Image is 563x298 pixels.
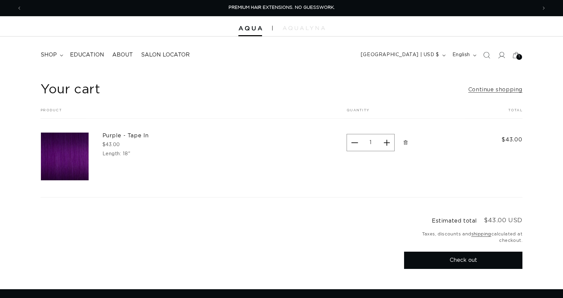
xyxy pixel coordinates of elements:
[404,231,522,244] small: Taxes, discounts and calculated at checkout.
[41,108,330,119] th: Product
[102,141,204,148] div: $43.00
[66,47,108,63] a: Education
[283,26,325,30] img: aqualyna.com
[471,232,491,236] a: shipping
[330,108,465,119] th: Quantity
[465,108,522,119] th: Total
[357,49,448,62] button: [GEOGRAPHIC_DATA] | USD $
[452,51,470,59] span: English
[108,47,137,63] a: About
[519,54,520,60] span: 1
[361,51,439,59] span: [GEOGRAPHIC_DATA] | USD $
[102,132,204,139] a: Purple - Tape In
[362,134,379,151] input: Quantity for Purple - Tape In
[41,51,57,59] span: shop
[238,26,262,31] img: Aqua Hair Extensions
[112,51,133,59] span: About
[448,49,479,62] button: English
[468,85,522,95] a: Continue shopping
[12,2,27,15] button: Previous announcement
[536,2,551,15] button: Next announcement
[432,218,477,224] h2: Estimated total
[484,217,522,224] p: $43.00 USD
[137,47,194,63] a: Salon Locator
[37,47,66,63] summary: shop
[229,5,335,10] span: PREMIUM HAIR EXTENSIONS. NO GUESSWORK.
[70,51,104,59] span: Education
[123,152,130,156] dd: 18"
[404,252,522,269] button: Check out
[479,48,494,63] summary: Search
[479,136,522,144] span: $43.00
[102,152,121,156] dt: Length:
[141,51,190,59] span: Salon Locator
[41,82,100,98] h1: Your cart
[400,132,412,153] a: Remove Purple - Tape In - 18&quot;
